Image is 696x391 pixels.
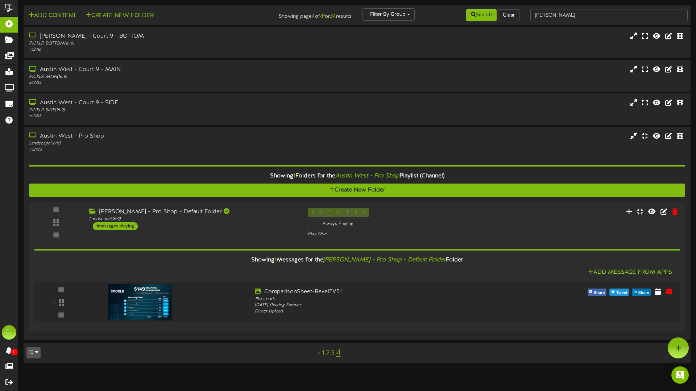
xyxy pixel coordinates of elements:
[26,347,41,358] button: 10
[255,302,513,308] div: [DATE] - Playing Forever
[29,66,296,74] div: Austin West - Court 9 - MAIN
[671,366,689,384] div: Open Intercom Messenger
[308,231,461,237] div: Play One
[29,132,296,140] div: Austin West - Pro Shop
[29,99,296,107] div: Austin West - Court 9 - SIDE
[29,252,685,268] div: Showing Messages for the Folder
[29,41,296,47] div: PICKLR BOTTOM ( 16:9 )
[335,173,399,179] i: Austin West - Pro Shop
[108,284,172,320] img: 6f0e0f51-3aac-4911-8ceb-ce438a47682b.png
[586,268,674,277] button: Add Message From Apps
[330,13,336,20] strong: 34
[29,113,296,119] div: # 13415
[29,74,296,80] div: PICKLR MAIN ( 16:9 )
[255,308,513,315] div: Direct Upload
[293,173,295,179] span: 1
[29,147,296,153] div: # 13423
[326,349,330,357] a: 2
[29,184,685,197] button: Create New Folder
[255,296,513,302] div: 15 seconds
[26,11,78,20] button: Add Content
[29,107,296,113] div: PICKLR SIDE ( 16:9 )
[84,11,156,20] button: Create New Folder
[89,216,297,222] div: Landscape ( 16:9 )
[609,289,629,296] button: Tweet
[632,289,651,296] button: Share
[255,288,513,296] div: ComparisonSheet-RevelTV51
[322,349,324,357] a: 1
[308,219,368,229] div: Always Playing
[466,9,497,21] button: Search
[29,140,296,147] div: Landscape ( 16:9 )
[637,289,651,297] span: Share
[588,289,607,296] button: Share
[336,348,341,358] a: 4
[24,168,691,184] div: Showing Folders for the Playlist (Channel)
[615,289,629,297] span: Tweet
[2,325,16,340] div: CJ
[530,9,688,21] input: -- Search Playlists by Name --
[29,32,296,41] div: [PERSON_NAME] - Court 9 - BOTTOM
[498,9,519,21] button: Clear
[245,8,357,21] div: Showing page of for results
[362,8,415,21] button: Filter By Group
[89,208,297,216] div: [PERSON_NAME] - Pro Shop - Default Folder
[93,222,138,230] div: 1 messages playing
[323,257,446,263] i: [PERSON_NAME] - Pro Shop - Default Folder
[29,47,296,53] div: # 13416
[29,80,296,86] div: # 13414
[318,349,320,357] a: <
[312,13,315,20] strong: 4
[592,289,606,297] span: Share
[11,349,18,356] span: 11
[274,257,277,263] span: 1
[331,349,335,357] a: 3
[320,13,323,20] strong: 4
